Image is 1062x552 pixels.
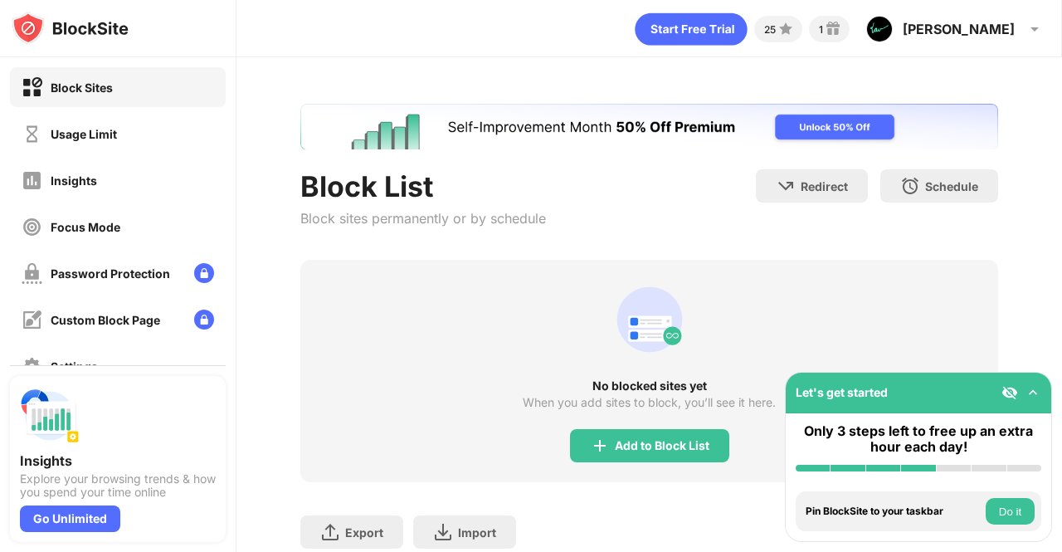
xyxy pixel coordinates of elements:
[22,77,42,98] img: block-on.svg
[823,19,843,39] img: reward-small.svg
[903,21,1015,37] div: [PERSON_NAME]
[866,16,893,42] img: ACg8ocINSibF5AfkZ5JQ78EGzxd5PelEV4OeQv9gabOM5yQyELdliUfh=s96-c
[22,356,42,377] img: settings-off.svg
[300,379,998,393] div: No blocked sites yet
[194,310,214,330] img: lock-menu.svg
[635,12,748,46] div: animation
[796,423,1041,455] div: Only 3 steps left to free up an extra hour each day!
[300,210,546,227] div: Block sites permanently or by schedule
[615,439,709,452] div: Add to Block List
[458,525,496,540] div: Import
[1001,384,1018,401] img: eye-not-visible.svg
[796,385,888,399] div: Let's get started
[51,81,113,95] div: Block Sites
[523,396,776,409] div: When you add sites to block, you’ll see it here.
[345,525,383,540] div: Export
[22,263,42,284] img: password-protection-off.svg
[986,498,1035,525] button: Do it
[12,12,129,45] img: logo-blocksite.svg
[51,173,97,188] div: Insights
[22,310,42,330] img: customize-block-page-off.svg
[20,452,216,469] div: Insights
[806,506,982,517] div: Pin BlockSite to your taskbar
[194,263,214,283] img: lock-menu.svg
[51,313,160,327] div: Custom Block Page
[51,266,170,281] div: Password Protection
[764,23,776,36] div: 25
[300,169,546,203] div: Block List
[51,359,98,374] div: Settings
[300,104,998,149] iframe: Banner
[20,472,216,499] div: Explore your browsing trends & how you spend your time online
[610,280,689,359] div: animation
[20,386,80,446] img: push-insights.svg
[51,220,120,234] div: Focus Mode
[925,179,978,193] div: Schedule
[22,217,42,237] img: focus-off.svg
[51,127,117,141] div: Usage Limit
[819,23,823,36] div: 1
[22,124,42,144] img: time-usage-off.svg
[776,19,796,39] img: points-small.svg
[20,506,120,532] div: Go Unlimited
[1025,384,1041,401] img: omni-setup-toggle.svg
[22,170,42,191] img: insights-off.svg
[801,179,848,193] div: Redirect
